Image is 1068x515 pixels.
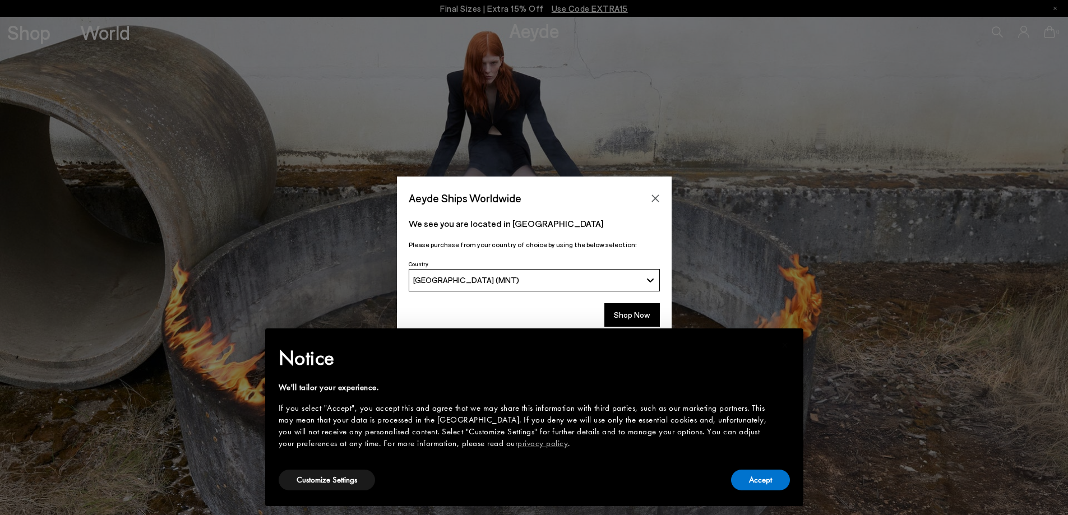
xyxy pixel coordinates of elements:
[413,275,519,285] span: [GEOGRAPHIC_DATA] (MNT)
[409,188,521,208] span: Aeyde Ships Worldwide
[279,402,772,449] div: If you select "Accept", you accept this and agree that we may share this information with third p...
[279,344,772,373] h2: Notice
[409,239,660,250] p: Please purchase from your country of choice by using the below selection:
[409,217,660,230] p: We see you are located in [GEOGRAPHIC_DATA]
[647,190,664,207] button: Close
[279,382,772,393] div: We'll tailor your experience.
[409,261,428,267] span: Country
[782,336,789,354] span: ×
[772,332,799,359] button: Close this notice
[731,470,790,490] button: Accept
[604,303,660,327] button: Shop Now
[279,470,375,490] button: Customize Settings
[517,438,568,449] a: privacy policy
